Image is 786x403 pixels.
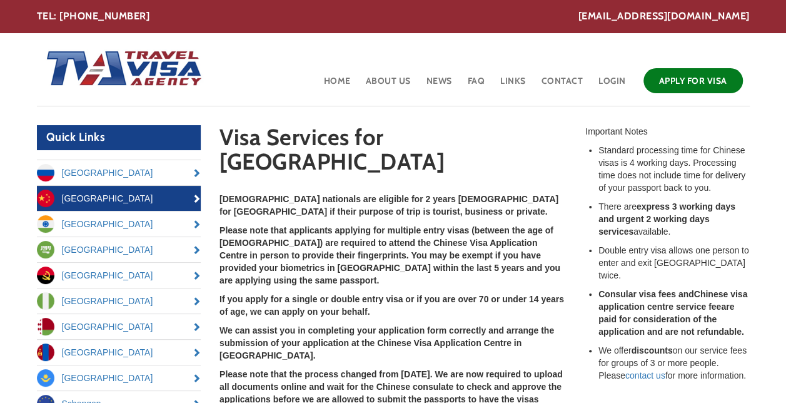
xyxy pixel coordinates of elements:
a: Login [597,65,627,106]
a: FAQ [466,65,486,106]
a: [GEOGRAPHIC_DATA] [37,160,201,185]
li: Standard processing time for Chinese visas is 4 working days. Processing time does not include ti... [598,144,750,194]
a: [EMAIL_ADDRESS][DOMAIN_NAME] [578,9,750,24]
img: Home [37,38,203,101]
h1: Visa Services for [GEOGRAPHIC_DATA] [219,125,567,180]
a: [GEOGRAPHIC_DATA] [37,288,201,314]
a: [GEOGRAPHIC_DATA] [37,365,201,390]
a: [GEOGRAPHIC_DATA] [37,263,201,288]
div: Important Notes [585,125,750,138]
strong: Please note that applicants applying for multiple entry visas (between the age of [DEMOGRAPHIC_DA... [219,225,560,285]
a: News [425,65,453,106]
strong: If you apply for a single or double entry visa or if you are over 70 or under 14 years of age, we... [219,294,564,317]
a: [GEOGRAPHIC_DATA] [37,212,201,237]
strong: We can assist you in completing your application form correctly and arrange the submission of you... [219,325,554,360]
a: Apply for Visa [643,68,743,93]
a: contact us [625,370,665,380]
strong: are paid for consideration of the application and are not refundable. [598,302,744,337]
li: There are available. [598,200,750,238]
a: [GEOGRAPHIC_DATA] [37,340,201,365]
a: [GEOGRAPHIC_DATA] [37,186,201,211]
a: [GEOGRAPHIC_DATA] [37,314,201,339]
strong: Consular visa fees and [598,289,694,299]
a: About Us [365,65,412,106]
a: Links [499,65,527,106]
li: We offer on our service fees for groups of 3 or more people. Please for more information. [598,344,750,382]
strong: discounts [631,345,672,355]
strong: [DEMOGRAPHIC_DATA] nationals are eligible for 2 years [DEMOGRAPHIC_DATA] for [GEOGRAPHIC_DATA] if... [219,194,558,217]
a: Contact [540,65,585,106]
li: Double entry visa allows one person to enter and exit [GEOGRAPHIC_DATA] twice. [598,244,750,282]
div: TEL: [PHONE_NUMBER] [37,9,750,24]
strong: Chinese visa application centre service fee [598,289,747,312]
a: Home [323,65,352,106]
a: [GEOGRAPHIC_DATA] [37,237,201,262]
strong: express 3 working days and urgent 2 working days services [598,201,735,237]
